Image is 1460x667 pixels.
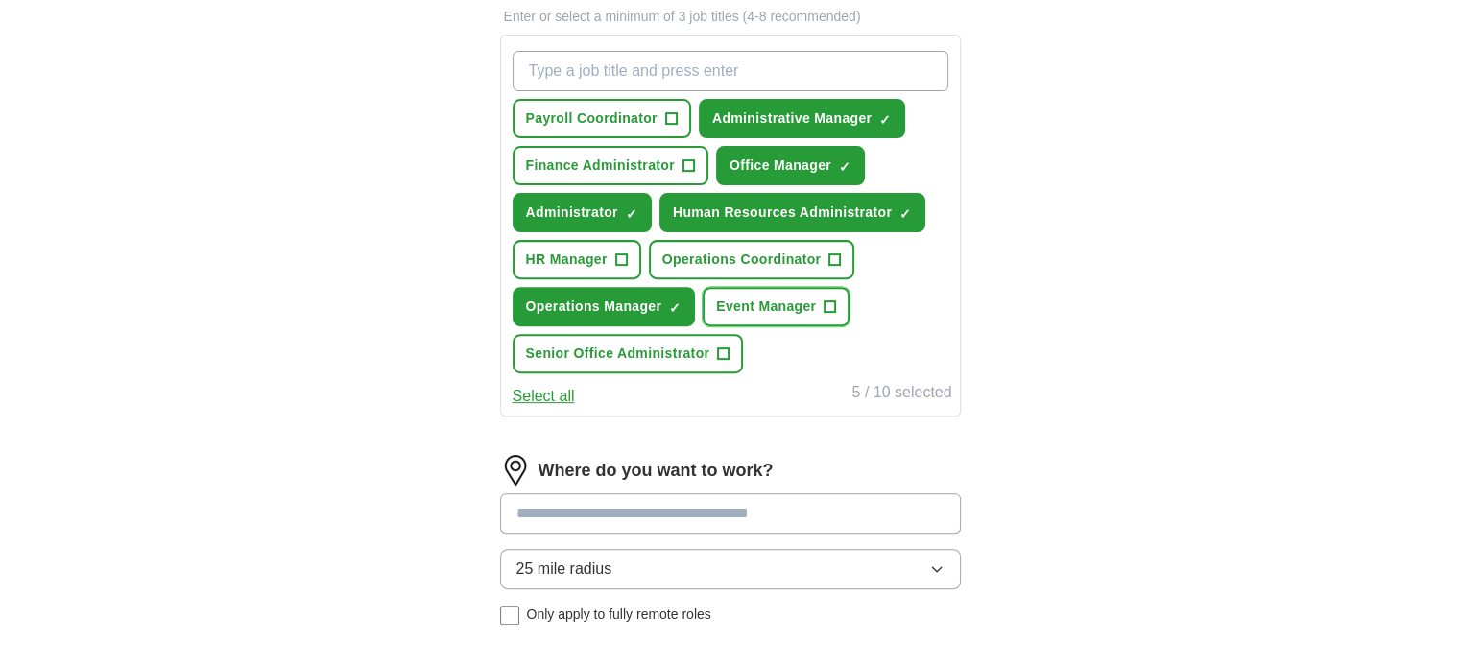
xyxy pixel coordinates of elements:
[513,240,641,279] button: HR Manager
[659,193,925,232] button: Human Resources Administrator✓
[513,193,652,232] button: Administrator✓
[716,146,865,185] button: Office Manager✓
[513,51,948,91] input: Type a job title and press enter
[662,250,822,270] span: Operations Coordinator
[703,287,850,326] button: Event Manager
[526,250,608,270] span: HR Manager
[526,202,618,223] span: Administrator
[730,155,831,176] span: Office Manager
[500,455,531,486] img: location.png
[516,558,612,581] span: 25 mile radius
[539,458,774,484] label: Where do you want to work?
[500,606,519,625] input: Only apply to fully remote roles
[669,300,681,316] span: ✓
[513,146,708,185] button: Finance Administrator
[526,108,658,129] span: Payroll Coordinator
[649,240,855,279] button: Operations Coordinator
[526,344,710,364] span: Senior Office Administrator
[879,112,891,128] span: ✓
[500,7,961,27] p: Enter or select a minimum of 3 job titles (4-8 recommended)
[513,99,691,138] button: Payroll Coordinator
[626,206,637,222] span: ✓
[712,108,872,129] span: Administrative Manager
[851,381,951,408] div: 5 / 10 selected
[839,159,850,175] span: ✓
[899,206,911,222] span: ✓
[673,202,892,223] span: Human Resources Administrator
[513,385,575,408] button: Select all
[500,549,961,589] button: 25 mile radius
[526,297,662,317] span: Operations Manager
[527,605,711,625] span: Only apply to fully remote roles
[699,99,905,138] button: Administrative Manager✓
[526,155,675,176] span: Finance Administrator
[513,334,744,373] button: Senior Office Administrator
[716,297,816,317] span: Event Manager
[513,287,696,326] button: Operations Manager✓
